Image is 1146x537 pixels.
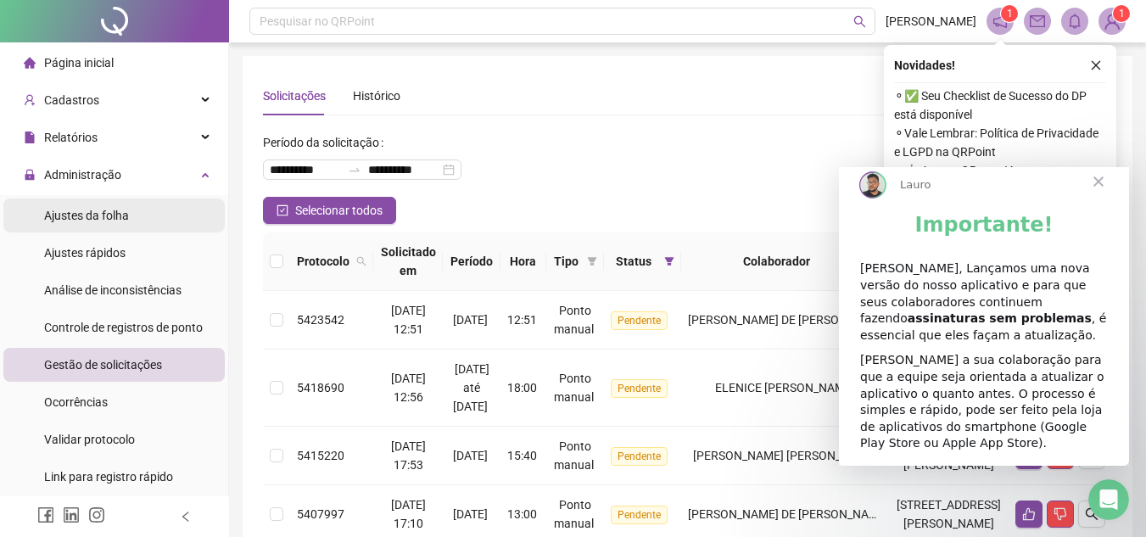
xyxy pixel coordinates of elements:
span: Administração [44,168,121,182]
span: file [24,131,36,143]
span: Ponto manual [554,498,594,530]
span: ⚬ ✅ Seu Checklist de Sucesso do DP está disponível [894,87,1106,124]
span: Ajustes da folha [44,209,129,222]
span: left [180,511,192,523]
span: 5407997 [297,507,344,521]
span: [DATE] 17:53 [391,439,426,472]
b: assinaturas sem problemas [69,144,253,158]
span: Gestão de solicitações [44,358,162,372]
span: search [353,249,370,274]
span: 5415220 [297,449,344,462]
iframe: Intercom live chat mensagem [839,167,1129,466]
div: Histórico [353,87,400,105]
span: Validar protocolo [44,433,135,446]
div: [PERSON_NAME], Lançamos uma nova versão do nosso aplicativo e para que seus colaboradores continu... [21,93,269,176]
span: 15:40 [507,449,537,462]
span: [PERSON_NAME] [PERSON_NAME] [693,449,877,462]
span: 5423542 [297,313,344,327]
span: ⚬ 🤖 Agente QR: sua IA no Departamento Pessoal [894,161,1106,199]
span: swap-right [348,163,361,176]
sup: Atualize o seu contato no menu Meus Dados [1113,5,1130,22]
span: Cadastros [44,93,99,107]
span: Ponto manual [554,304,594,336]
button: Selecionar todos [263,197,396,224]
span: [DATE] [453,313,488,327]
span: Ponto manual [554,372,594,404]
span: filter [587,256,597,266]
span: 12:51 [507,313,537,327]
span: Novidades ! [894,56,955,75]
span: Protocolo [297,252,349,271]
span: Ocorrências [44,395,108,409]
span: to [348,163,361,176]
span: check-square [277,204,288,216]
span: facebook [37,506,54,523]
span: Ajustes rápidos [44,246,126,260]
span: Colaborador [688,252,866,271]
span: filter [584,249,601,274]
span: 1 [1119,8,1125,20]
span: Página inicial [44,56,114,70]
div: [PERSON_NAME] a sua colaboração para que a equipe seja orientada a atualizar o aplicativo o quant... [21,185,269,285]
th: Período [443,232,500,291]
span: Controle de registros de ponto [44,321,203,334]
span: [PERSON_NAME] DE [PERSON_NAME] [688,313,889,327]
img: 93919 [1099,8,1125,34]
span: notification [992,14,1008,29]
span: bell [1067,14,1082,29]
span: search [853,15,866,28]
span: 1 [1007,8,1013,20]
span: Selecionar todos [295,201,383,220]
span: Análise de inconsistências [44,283,182,297]
span: 18:00 [507,381,537,394]
span: Pendente [611,311,668,330]
sup: 1 [1001,5,1018,22]
span: Ponto manual [554,439,594,472]
span: filter [664,256,674,266]
span: instagram [88,506,105,523]
span: [PERSON_NAME] DE [PERSON_NAME] [688,507,889,521]
iframe: Intercom live chat [1088,479,1129,520]
span: Pendente [611,379,668,398]
span: Link para registro rápido [44,470,173,484]
span: Pendente [611,506,668,524]
span: mail [1030,14,1045,29]
span: Status [611,252,657,271]
span: lock [24,169,36,181]
th: Solicitado em [373,232,443,291]
span: [DATE] até [DATE] [453,362,489,413]
span: [DATE] [453,449,488,462]
span: [DATE] 17:10 [391,498,426,530]
span: like [1022,507,1036,521]
b: Importante! [76,46,215,70]
span: close [1090,59,1102,71]
span: 13:00 [507,507,537,521]
span: [DATE] 12:51 [391,304,426,336]
div: Solicitações [263,87,326,105]
span: user-add [24,94,36,106]
span: [DATE] 12:56 [391,372,426,404]
span: ⚬ Vale Lembrar: Política de Privacidade e LGPD na QRPoint [894,124,1106,161]
th: Hora [500,232,546,291]
label: Período da solicitação [263,129,390,156]
span: filter [661,249,678,274]
span: Relatórios [44,131,98,144]
span: home [24,57,36,69]
span: dislike [1054,507,1067,521]
span: [DATE] [453,507,488,521]
span: Tipo [553,252,580,271]
span: ELENICE [PERSON_NAME] [715,381,855,394]
span: linkedin [63,506,80,523]
span: search [356,256,366,266]
span: [PERSON_NAME] [886,12,976,31]
span: search [1085,507,1098,521]
span: 5418690 [297,381,344,394]
span: Pendente [611,447,668,466]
